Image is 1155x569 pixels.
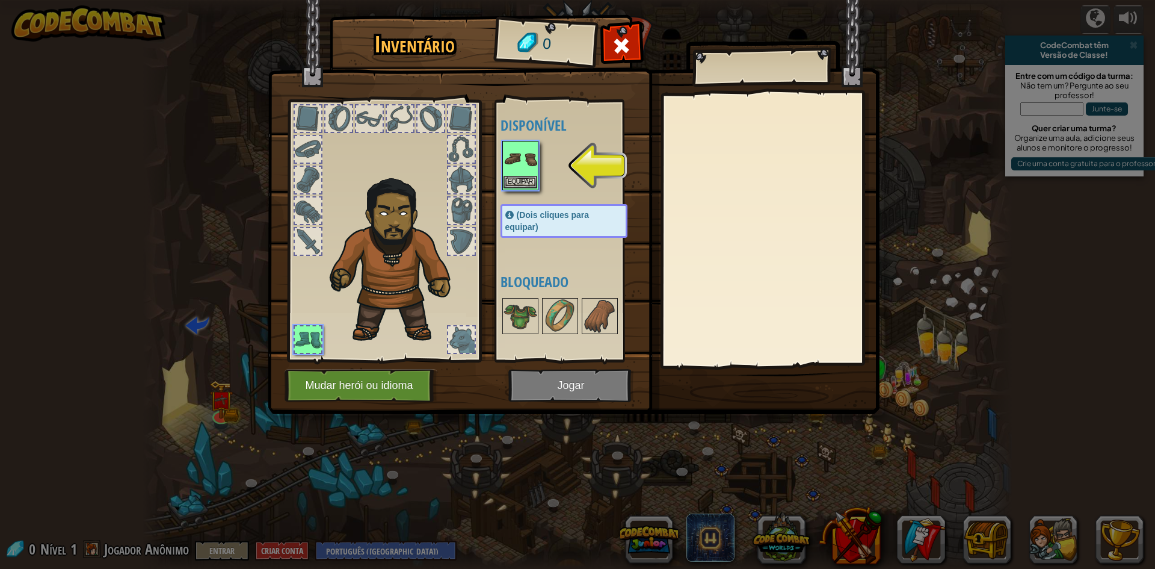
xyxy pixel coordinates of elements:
[324,169,471,344] img: duelist_hair.png
[504,299,537,333] img: portrait.png
[338,32,491,57] h1: Inventário
[541,33,552,55] span: 0
[504,142,537,176] img: portrait.png
[583,299,617,333] img: portrait.png
[505,210,590,232] span: (Dois cliques para equipar)
[500,274,651,290] h4: Bloqueado
[543,299,577,333] img: portrait.png
[504,176,537,188] button: Equipar
[285,369,437,402] button: Mudar herói ou idioma
[500,117,651,133] h4: Disponível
